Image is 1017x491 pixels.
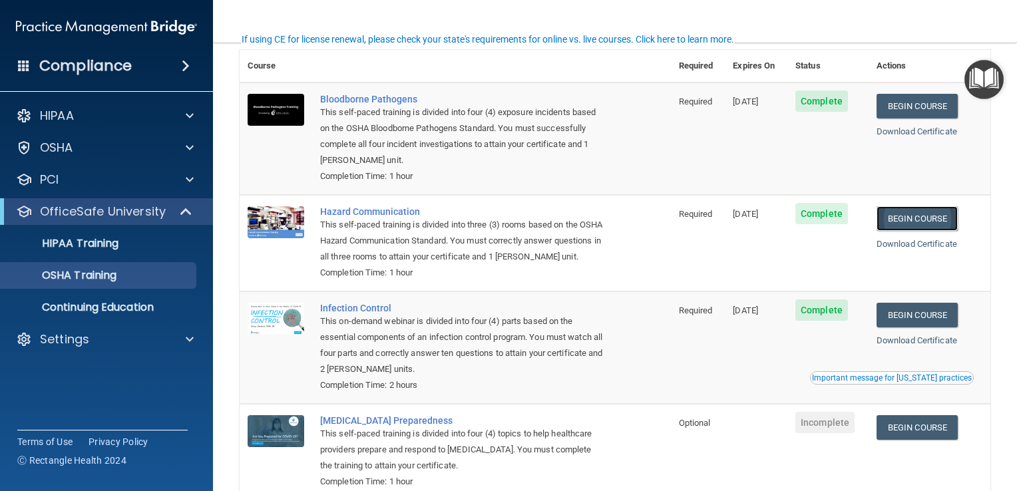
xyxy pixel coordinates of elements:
[40,108,74,124] p: HIPAA
[877,239,957,249] a: Download Certificate
[17,454,126,467] span: Ⓒ Rectangle Health 2024
[679,96,713,106] span: Required
[320,426,604,474] div: This self-paced training is divided into four (4) topics to help healthcare providers prepare and...
[320,217,604,265] div: This self-paced training is divided into three (3) rooms based on the OSHA Hazard Communication S...
[877,303,958,327] a: Begin Course
[9,301,190,314] p: Continuing Education
[877,415,958,440] a: Begin Course
[16,14,197,41] img: PMB logo
[679,209,713,219] span: Required
[320,206,604,217] a: Hazard Communication
[733,96,758,106] span: [DATE]
[733,305,758,315] span: [DATE]
[320,94,604,104] a: Bloodborne Pathogens
[877,94,958,118] a: Begin Course
[242,35,734,44] div: If using CE for license renewal, please check your state's requirements for online vs. live cours...
[40,140,73,156] p: OSHA
[320,474,604,490] div: Completion Time: 1 hour
[16,172,194,188] a: PCI
[40,204,166,220] p: OfficeSafe University
[671,50,725,82] th: Required
[39,57,132,75] h4: Compliance
[795,412,855,433] span: Incomplete
[320,265,604,281] div: Completion Time: 1 hour
[964,60,1004,99] button: Open Resource Center
[320,415,604,426] a: [MEDICAL_DATA] Preparedness
[17,435,73,448] a: Terms of Use
[812,374,972,382] div: Important message for [US_STATE] practices
[320,303,604,313] a: Infection Control
[795,203,848,224] span: Complete
[733,209,758,219] span: [DATE]
[9,237,118,250] p: HIPAA Training
[877,335,957,345] a: Download Certificate
[679,418,711,428] span: Optional
[16,204,193,220] a: OfficeSafe University
[16,331,194,347] a: Settings
[679,305,713,315] span: Required
[320,104,604,168] div: This self-paced training is divided into four (4) exposure incidents based on the OSHA Bloodborne...
[320,377,604,393] div: Completion Time: 2 hours
[320,313,604,377] div: This on-demand webinar is divided into four (4) parts based on the essential components of an inf...
[40,331,89,347] p: Settings
[16,140,194,156] a: OSHA
[795,299,848,321] span: Complete
[725,50,787,82] th: Expires On
[877,126,957,136] a: Download Certificate
[9,269,116,282] p: OSHA Training
[240,33,736,46] button: If using CE for license renewal, please check your state's requirements for online vs. live cours...
[787,50,869,82] th: Status
[16,108,194,124] a: HIPAA
[320,168,604,184] div: Completion Time: 1 hour
[240,50,312,82] th: Course
[89,435,148,448] a: Privacy Policy
[877,206,958,231] a: Begin Course
[869,50,990,82] th: Actions
[795,90,848,112] span: Complete
[810,371,974,385] button: Read this if you are a dental practitioner in the state of CA
[40,172,59,188] p: PCI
